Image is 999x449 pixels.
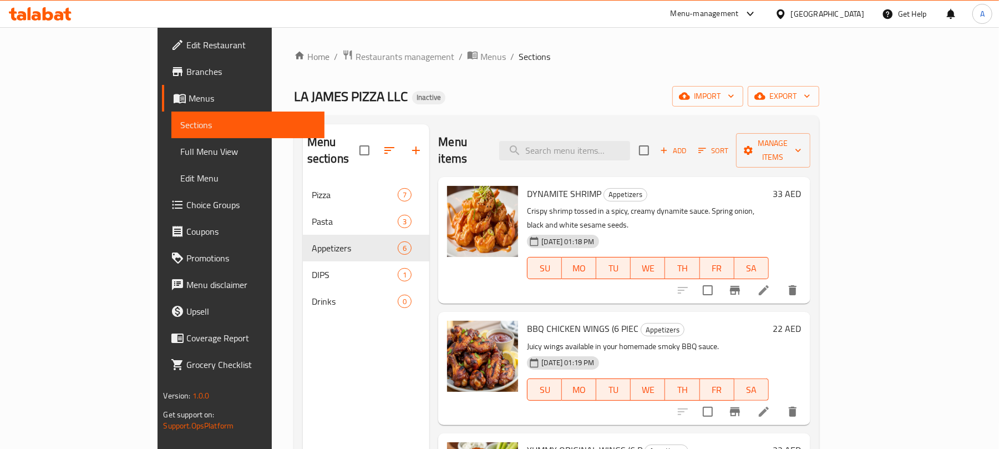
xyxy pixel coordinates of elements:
[734,379,769,401] button: SA
[163,418,234,433] a: Support.OpsPlatform
[670,260,695,276] span: TH
[736,133,810,168] button: Manage items
[672,86,743,107] button: import
[656,142,691,159] button: Add
[307,134,360,167] h2: Menu sections
[180,171,316,185] span: Edit Menu
[681,89,734,103] span: import
[791,8,864,20] div: [GEOGRAPHIC_DATA]
[312,268,398,281] span: DIPS
[180,118,316,132] span: Sections
[527,257,562,279] button: SU
[186,198,316,211] span: Choice Groups
[171,112,324,138] a: Sections
[438,134,485,167] h2: Menu items
[162,32,324,58] a: Edit Restaurant
[312,241,398,255] span: Appetizers
[670,382,695,398] span: TH
[499,141,630,160] input: search
[635,382,661,398] span: WE
[294,49,819,64] nav: breadcrumb
[980,8,985,20] span: A
[722,277,748,304] button: Branch-specific-item
[696,279,719,302] span: Select to update
[480,50,506,63] span: Menus
[696,400,719,423] span: Select to update
[698,144,729,157] span: Sort
[162,271,324,298] a: Menu disclaimer
[398,188,412,201] div: items
[162,351,324,378] a: Grocery Checklist
[171,138,324,165] a: Full Menu View
[398,190,411,200] span: 7
[757,405,770,418] a: Edit menu item
[312,295,398,308] span: Drinks
[189,92,316,105] span: Menus
[696,142,732,159] button: Sort
[312,215,398,228] div: Pasta
[734,257,769,279] button: SA
[773,321,802,336] h6: 22 AED
[162,298,324,325] a: Upsell
[186,251,316,265] span: Promotions
[658,144,688,157] span: Add
[779,398,806,425] button: delete
[180,145,316,158] span: Full Menu View
[398,216,411,227] span: 3
[665,379,699,401] button: TH
[757,89,810,103] span: export
[294,84,408,109] span: LA JAMES PIZZA LLC
[447,186,518,257] img: DYNAMITE SHRIMP
[566,260,592,276] span: MO
[162,218,324,245] a: Coupons
[700,379,734,401] button: FR
[312,188,398,201] span: Pizza
[303,261,430,288] div: DIPS1
[537,236,599,247] span: [DATE] 01:18 PM
[186,358,316,371] span: Grocery Checklist
[632,139,656,162] span: Select section
[162,245,324,271] a: Promotions
[665,257,699,279] button: TH
[601,382,626,398] span: TU
[398,295,412,308] div: items
[342,49,454,64] a: Restaurants management
[656,142,691,159] span: Add item
[641,324,684,336] span: Appetizers
[671,7,739,21] div: Menu-management
[186,331,316,345] span: Coverage Report
[596,257,631,279] button: TU
[601,260,626,276] span: TU
[303,181,430,208] div: Pizza7
[398,296,411,307] span: 0
[398,270,411,280] span: 1
[412,93,445,102] span: Inactive
[704,382,730,398] span: FR
[757,284,770,297] a: Edit menu item
[510,50,514,63] li: /
[562,379,596,401] button: MO
[745,137,802,164] span: Manage items
[704,260,730,276] span: FR
[162,58,324,85] a: Branches
[527,340,768,354] p: Juicy wings available in your homemade smoky BBQ sauce.
[722,398,748,425] button: Branch-specific-item
[566,382,592,398] span: MO
[773,186,802,201] h6: 33 AED
[631,379,665,401] button: WE
[303,208,430,235] div: Pasta3
[748,86,819,107] button: export
[303,235,430,261] div: Appetizers6
[596,379,631,401] button: TU
[604,188,647,201] span: Appetizers
[631,257,665,279] button: WE
[162,325,324,351] a: Coverage Report
[527,204,768,232] p: Crispy shrimp tossed in a spicy, creamy dynamite sauce. Spring onion, black and white sesame seeds.
[527,185,601,202] span: DYNAMITE SHRIMP
[635,260,661,276] span: WE
[779,277,806,304] button: delete
[186,278,316,291] span: Menu disclaimer
[303,288,430,315] div: Drinks0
